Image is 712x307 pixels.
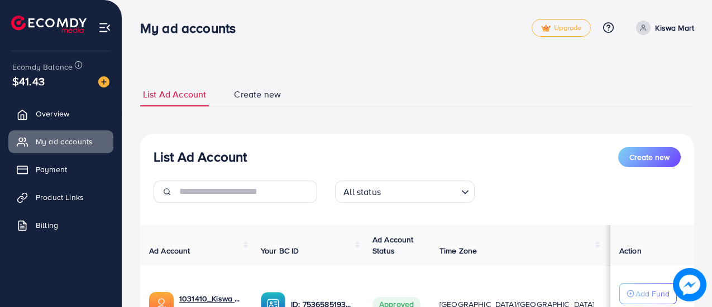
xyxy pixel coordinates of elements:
span: Overview [36,108,69,119]
span: Create new [234,88,281,101]
img: tick [541,25,551,32]
button: Add Fund [619,283,677,304]
span: Upgrade [541,24,581,32]
span: Ad Account Status [372,234,414,256]
span: All status [341,184,383,200]
a: Product Links [8,186,113,208]
a: 1031410_Kiswa Add Acc_1754748063745 [179,293,243,304]
div: Search for option [335,181,475,203]
span: My ad accounts [36,136,93,147]
a: Kiswa Mart [632,21,694,35]
a: My ad accounts [8,130,113,153]
span: Ad Account [149,245,190,256]
span: Payment [36,164,67,175]
span: Action [619,245,642,256]
img: logo [11,16,87,33]
span: Create new [629,152,670,163]
a: Payment [8,158,113,181]
span: Product Links [36,192,84,203]
span: Billing [36,220,58,231]
img: image [673,268,706,301]
a: Overview [8,103,113,125]
p: Kiswa Mart [655,21,694,35]
span: $41.43 [12,73,45,89]
button: Create new [618,147,681,167]
span: Ecomdy Balance [12,61,73,72]
span: Time Zone [439,245,477,256]
span: Your BC ID [261,245,299,256]
span: List Ad Account [143,88,206,101]
h3: My ad accounts [140,20,245,36]
img: menu [98,21,111,34]
img: image [98,76,109,87]
a: Billing [8,214,113,236]
input: Search for option [384,182,457,200]
p: Add Fund [635,287,670,300]
h3: List Ad Account [154,149,247,165]
a: tickUpgrade [532,19,591,37]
